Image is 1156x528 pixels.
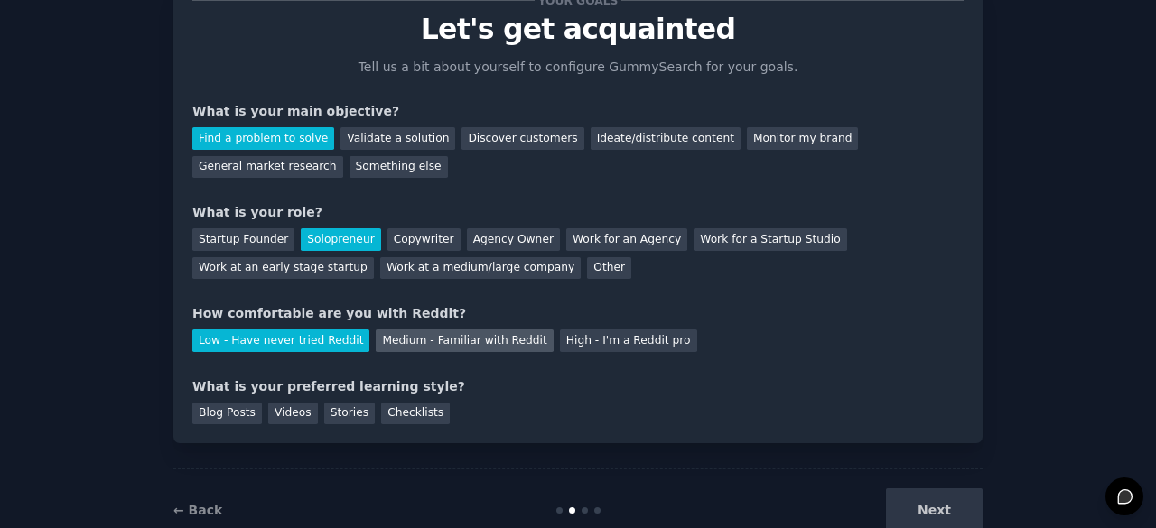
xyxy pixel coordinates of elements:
[560,329,697,352] div: High - I'm a Reddit pro
[381,403,450,425] div: Checklists
[380,257,581,280] div: Work at a medium/large company
[192,228,294,251] div: Startup Founder
[192,377,964,396] div: What is your preferred learning style?
[268,403,318,425] div: Videos
[192,127,334,150] div: Find a problem to solve
[192,403,262,425] div: Blog Posts
[467,228,560,251] div: Agency Owner
[566,228,687,251] div: Work for an Agency
[192,304,964,323] div: How comfortable are you with Reddit?
[301,228,380,251] div: Solopreneur
[192,329,369,352] div: Low - Have never tried Reddit
[694,228,846,251] div: Work for a Startup Studio
[324,403,375,425] div: Stories
[350,58,806,77] p: Tell us a bit about yourself to configure GummySearch for your goals.
[591,127,741,150] div: Ideate/distribute content
[376,329,553,352] div: Medium - Familiar with Reddit
[387,228,461,251] div: Copywriter
[587,257,631,280] div: Other
[192,14,964,45] p: Let's get acquainted
[350,156,448,179] div: Something else
[192,156,343,179] div: General market research
[173,503,222,517] a: ← Back
[192,102,964,121] div: What is your main objective?
[192,257,374,280] div: Work at an early stage startup
[192,203,964,222] div: What is your role?
[461,127,583,150] div: Discover customers
[747,127,858,150] div: Monitor my brand
[340,127,455,150] div: Validate a solution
